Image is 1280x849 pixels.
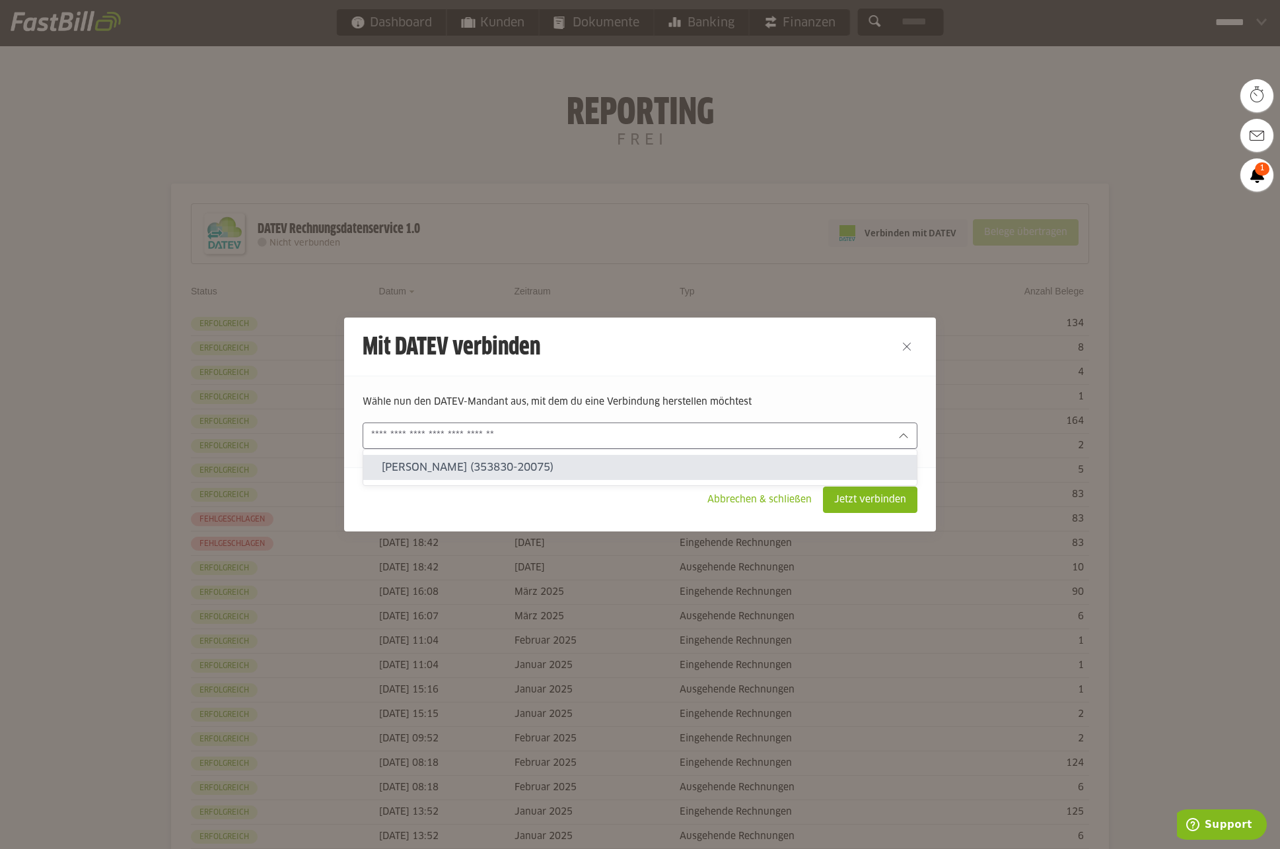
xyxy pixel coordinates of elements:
p: Wähle nun den DATEV-Mandant aus, mit dem du eine Verbindung herstellen möchtest [363,395,917,409]
span: 1 [1255,162,1269,176]
iframe: Öffnet ein Widget, in dem Sie weitere Informationen finden [1177,809,1267,842]
a: 1 [1240,158,1273,191]
sl-button: Jetzt verbinden [823,487,917,513]
sl-option: [PERSON_NAME] (353830-20075) [363,455,917,480]
sl-button: Abbrechen & schließen [696,487,823,513]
